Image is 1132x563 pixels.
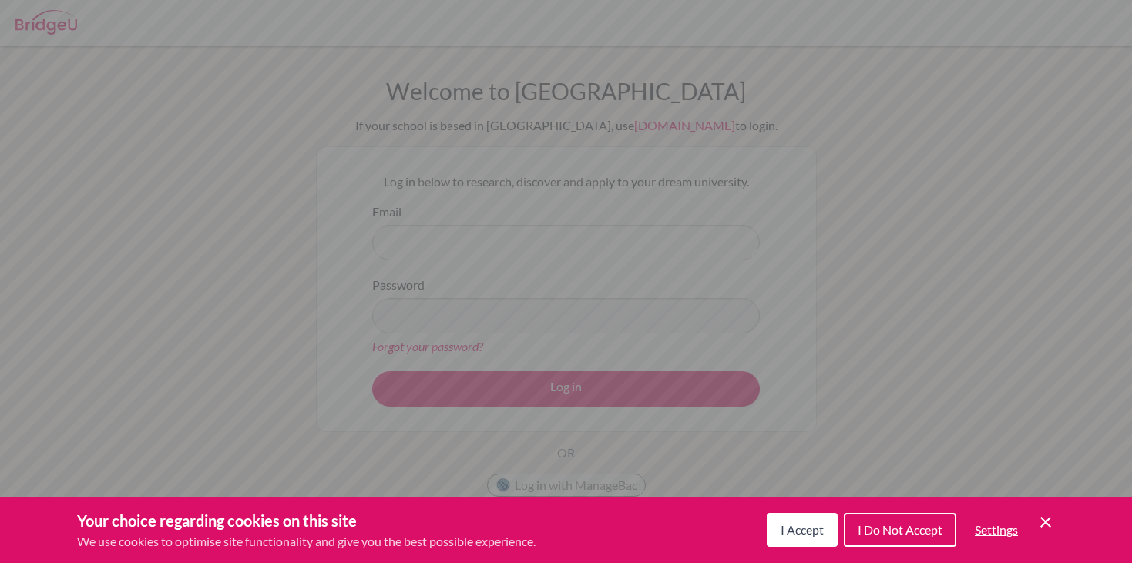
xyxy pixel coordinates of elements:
[767,513,838,547] button: I Accept
[77,509,536,532] h3: Your choice regarding cookies on this site
[975,522,1018,537] span: Settings
[962,514,1030,545] button: Settings
[858,522,942,537] span: I Do Not Accept
[77,532,536,551] p: We use cookies to optimise site functionality and give you the best possible experience.
[781,522,824,537] span: I Accept
[1036,513,1055,531] button: Save and close
[844,513,956,547] button: I Do Not Accept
